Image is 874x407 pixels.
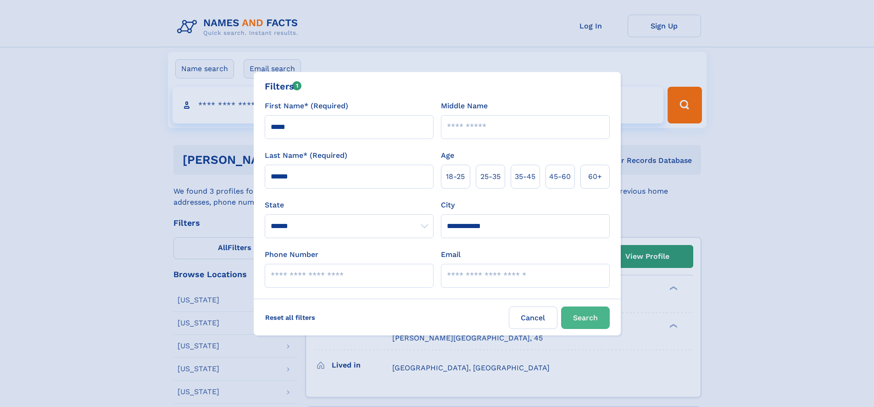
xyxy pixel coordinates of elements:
label: Phone Number [265,249,318,260]
label: Age [441,150,454,161]
label: Middle Name [441,100,488,112]
div: Filters [265,79,302,93]
span: 35‑45 [515,171,535,182]
span: 18‑25 [446,171,465,182]
span: 60+ [588,171,602,182]
label: City [441,200,455,211]
label: State [265,200,434,211]
label: Email [441,249,461,260]
span: 45‑60 [549,171,571,182]
label: Reset all filters [259,307,321,329]
label: Last Name* (Required) [265,150,347,161]
label: Cancel [509,307,557,329]
span: 25‑35 [480,171,501,182]
button: Search [561,307,610,329]
label: First Name* (Required) [265,100,348,112]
